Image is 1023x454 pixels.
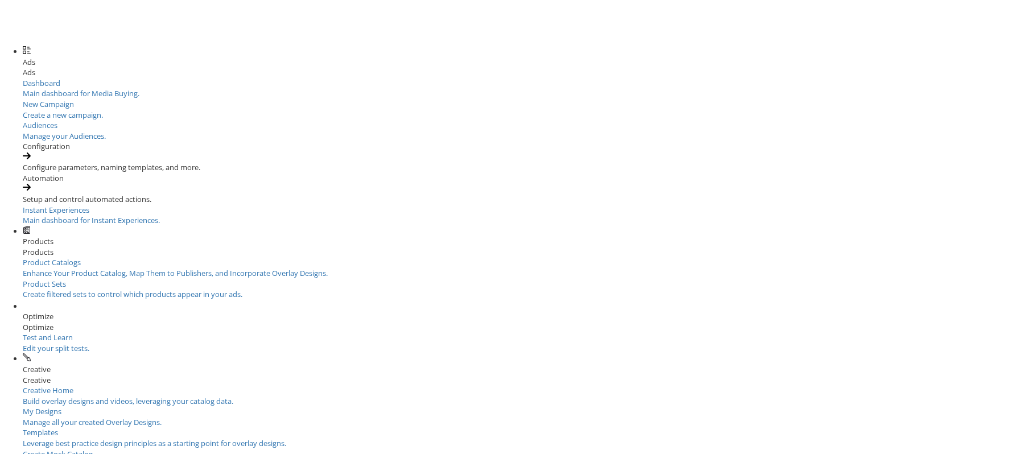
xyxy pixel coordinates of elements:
div: Main dashboard for Media Buying. [23,88,1023,99]
a: Test and LearnEdit your split tests. [23,332,165,353]
div: Leverage best practice design principles as a starting point for overlay designs. [23,438,1023,449]
div: Dashboard [23,78,1023,89]
a: Product SetsCreate filtered sets to control which products appear in your ads. [23,279,1023,300]
div: Edit your split tests. [23,343,165,354]
div: Creative [23,375,1023,386]
a: AudiencesManage your Audiences. [23,120,1023,141]
div: Product Catalogs [23,257,1023,268]
a: Creative HomeBuild overlay designs and videos, leveraging your catalog data. [23,385,1023,406]
div: Product Sets [23,279,1023,290]
div: Ads [23,67,1023,78]
div: Create a new campaign. [23,110,1023,121]
div: Main dashboard for Instant Experiences. [23,215,1023,226]
div: Audiences [23,120,1023,131]
div: Create filtered sets to control which products appear in your ads. [23,289,1023,300]
div: Manage all your created Overlay Designs. [23,417,1023,428]
div: Manage your Audiences. [23,131,1023,142]
div: New Campaign [23,99,1023,110]
a: Instant ExperiencesMain dashboard for Instant Experiences. [23,205,1023,226]
div: Automation [23,173,1023,184]
div: Configuration [23,141,1023,152]
a: New CampaignCreate a new campaign. [23,99,1023,120]
span: Creative [23,364,51,374]
div: Test and Learn [23,332,165,343]
a: Product CatalogsEnhance Your Product Catalog, Map Them to Publishers, and Incorporate Overlay Des... [23,257,1023,278]
div: Configure parameters, naming templates, and more. [23,162,1023,173]
div: Products [23,247,1023,258]
div: Enhance Your Product Catalog, Map Them to Publishers, and Incorporate Overlay Designs. [23,268,1023,279]
div: Creative Home [23,385,1023,396]
span: Ads [23,57,35,67]
div: Build overlay designs and videos, leveraging your catalog data. [23,396,1023,407]
span: Optimize [23,311,53,321]
a: TemplatesLeverage best practice design principles as a starting point for overlay designs. [23,427,1023,448]
div: Templates [23,427,1023,438]
span: Products [23,236,53,246]
div: Instant Experiences [23,205,1023,216]
div: My Designs [23,406,1023,417]
a: DashboardMain dashboard for Media Buying. [23,78,1023,99]
div: Setup and control automated actions. [23,194,1023,205]
a: My DesignsManage all your created Overlay Designs. [23,406,1023,427]
div: Optimize [23,322,1023,333]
